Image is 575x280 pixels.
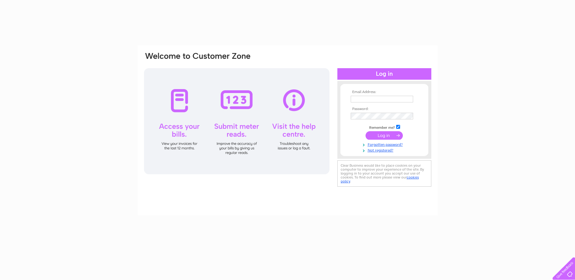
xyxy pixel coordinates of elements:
[337,160,431,187] div: Clear Business would like to place cookies on your computer to improve your experience of the sit...
[366,131,403,140] input: Submit
[351,141,420,147] a: Forgotten password?
[349,90,420,94] th: Email Address:
[341,175,419,183] a: cookies policy
[349,124,420,130] td: Remember me?
[351,147,420,153] a: Not registered?
[349,107,420,111] th: Password:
